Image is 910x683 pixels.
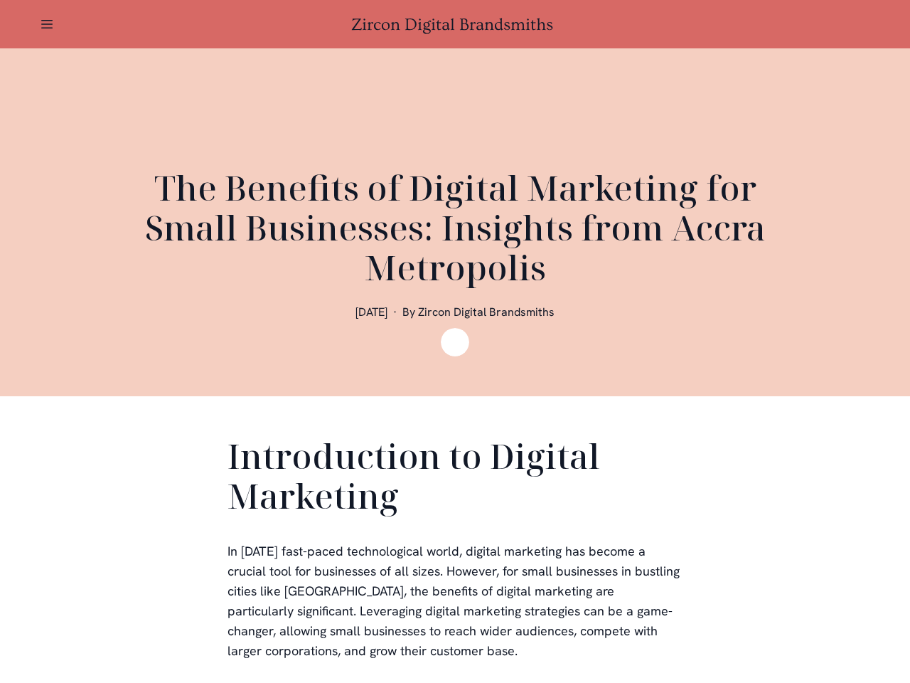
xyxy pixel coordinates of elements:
[227,541,682,661] p: In [DATE] fast-paced technological world, digital marketing has become a crucial tool for busines...
[227,436,682,521] h2: Introduction to Digital Marketing
[402,305,555,319] span: By Zircon Digital Brandsmiths
[351,15,559,34] a: Zircon Digital Brandsmiths
[114,168,796,287] h1: The Benefits of Digital Marketing for Small Businesses: Insights from Accra Metropolis
[441,328,469,356] img: Zircon Digital Brandsmiths
[393,305,397,319] span: ·
[355,305,387,319] span: [DATE]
